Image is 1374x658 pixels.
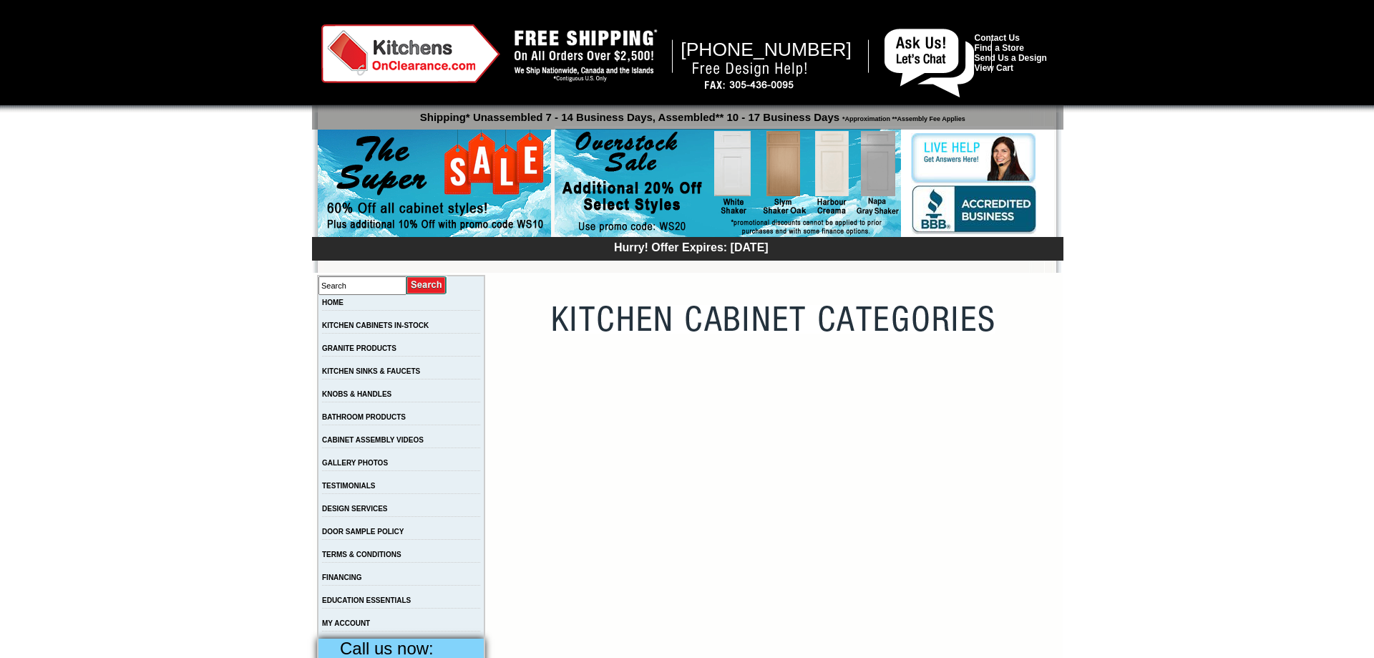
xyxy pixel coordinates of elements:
a: Contact Us [975,33,1020,43]
a: KITCHEN CABINETS IN-STOCK [322,321,429,329]
a: EDUCATION ESSENTIALS [322,596,411,604]
a: Send Us a Design [975,53,1047,63]
a: GALLERY PHOTOS [322,459,388,467]
a: BATHROOM PRODUCTS [322,413,406,421]
a: KITCHEN SINKS & FAUCETS [322,367,420,375]
a: HOME [322,299,343,306]
span: *Approximation **Assembly Fee Applies [839,112,965,122]
a: MY ACCOUNT [322,619,370,627]
a: DESIGN SERVICES [322,505,388,513]
input: Submit [406,276,447,295]
a: DOOR SAMPLE POLICY [322,528,404,536]
a: KNOBS & HANDLES [322,390,391,398]
a: TERMS & CONDITIONS [322,551,401,558]
span: Call us now: [340,639,434,658]
a: Find a Store [975,43,1024,53]
img: Kitchens on Clearance Logo [321,24,500,83]
a: FINANCING [322,574,362,581]
p: Shipping* Unassembled 7 - 14 Business Days, Assembled** 10 - 17 Business Days [319,105,1063,123]
a: GRANITE PRODUCTS [322,344,396,352]
a: CABINET ASSEMBLY VIDEOS [322,436,424,444]
div: Hurry! Offer Expires: [DATE] [319,239,1063,254]
a: View Cart [975,63,1013,73]
a: TESTIMONIALS [322,482,375,490]
span: [PHONE_NUMBER] [681,39,852,60]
